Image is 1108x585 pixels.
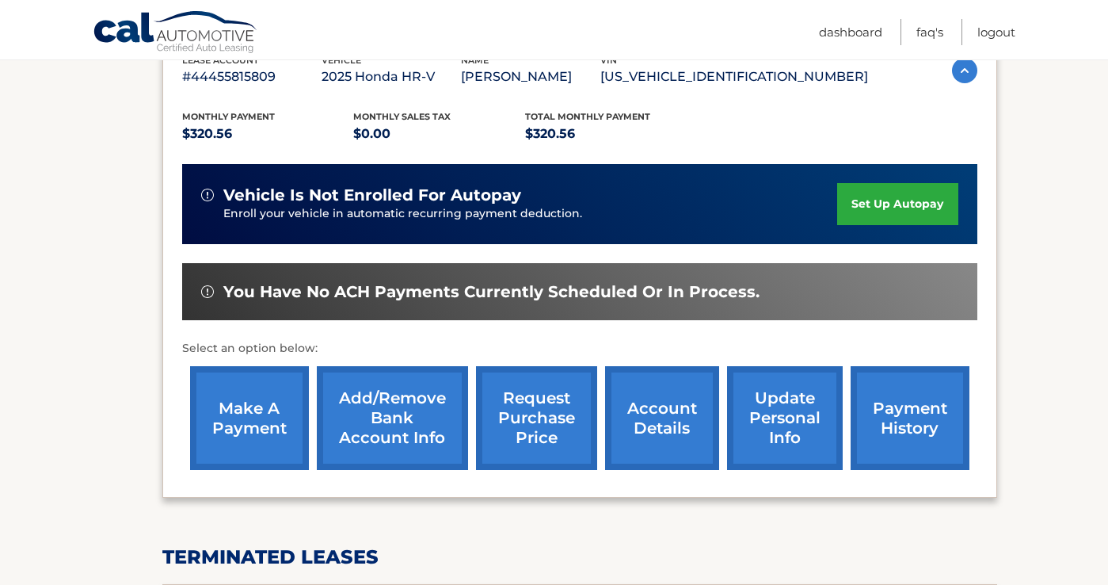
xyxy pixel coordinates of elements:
a: update personal info [727,366,843,470]
img: alert-white.svg [201,285,214,298]
a: Logout [977,19,1015,45]
span: You have no ACH payments currently scheduled or in process. [223,282,760,302]
h2: terminated leases [162,545,997,569]
img: accordion-active.svg [952,58,977,83]
span: Total Monthly Payment [525,111,650,122]
span: Monthly Payment [182,111,275,122]
p: Enroll your vehicle in automatic recurring payment deduction. [223,205,838,223]
p: #44455815809 [182,66,322,88]
p: [US_VEHICLE_IDENTIFICATION_NUMBER] [600,66,868,88]
p: $320.56 [182,123,354,145]
p: Select an option below: [182,339,977,358]
a: FAQ's [916,19,943,45]
span: vehicle is not enrolled for autopay [223,185,521,205]
a: Cal Automotive [93,10,259,56]
a: account details [605,366,719,470]
p: $0.00 [353,123,525,145]
a: payment history [851,366,969,470]
a: request purchase price [476,366,597,470]
a: set up autopay [837,183,958,225]
p: 2025 Honda HR-V [322,66,461,88]
a: Dashboard [819,19,882,45]
a: Add/Remove bank account info [317,366,468,470]
p: [PERSON_NAME] [461,66,600,88]
a: make a payment [190,366,309,470]
img: alert-white.svg [201,189,214,201]
p: $320.56 [525,123,697,145]
span: Monthly sales Tax [353,111,451,122]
